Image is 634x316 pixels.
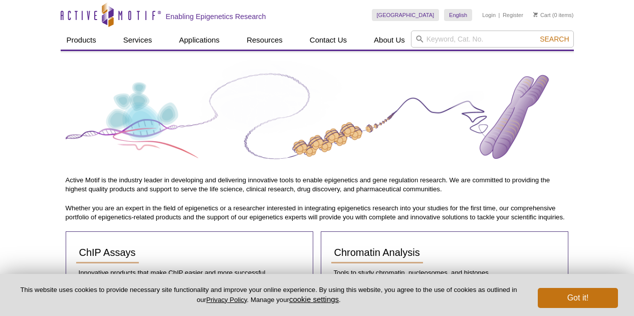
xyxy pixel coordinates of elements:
[166,12,266,21] h2: Enabling Epigenetics Research
[499,9,500,21] li: |
[16,285,521,304] p: This website uses cookies to provide necessary site functionality and improve your online experie...
[444,9,472,21] a: English
[206,296,247,303] a: Privacy Policy
[66,176,569,194] p: Active Motif is the industry leader in developing and delivering innovative tools to enable epige...
[331,268,558,277] p: Tools to study chromatin, nucleosomes, and histones.
[368,31,411,50] a: About Us
[533,12,538,17] img: Your Cart
[76,242,139,263] a: ChIP Assays
[304,31,353,50] a: Contact Us
[411,31,574,48] input: Keyword, Cat. No.
[61,31,102,50] a: Products
[540,35,569,43] span: Search
[76,268,303,277] p: Innovative products that make ChIP easier and more successful.
[241,31,289,50] a: Resources
[503,12,523,19] a: Register
[173,31,226,50] a: Applications
[66,204,569,222] p: Whether you are an expert in the field of epigenetics or a researcher interested in integrating e...
[117,31,158,50] a: Services
[334,247,420,258] span: Chromatin Analysis
[79,247,136,258] span: ChIP Assays
[482,12,496,19] a: Login
[538,288,618,308] button: Got it!
[533,12,551,19] a: Cart
[372,9,440,21] a: [GEOGRAPHIC_DATA]
[66,60,569,173] img: Product Guide
[289,295,339,303] button: cookie settings
[331,242,423,263] a: Chromatin Analysis
[537,35,572,44] button: Search
[533,9,574,21] li: (0 items)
